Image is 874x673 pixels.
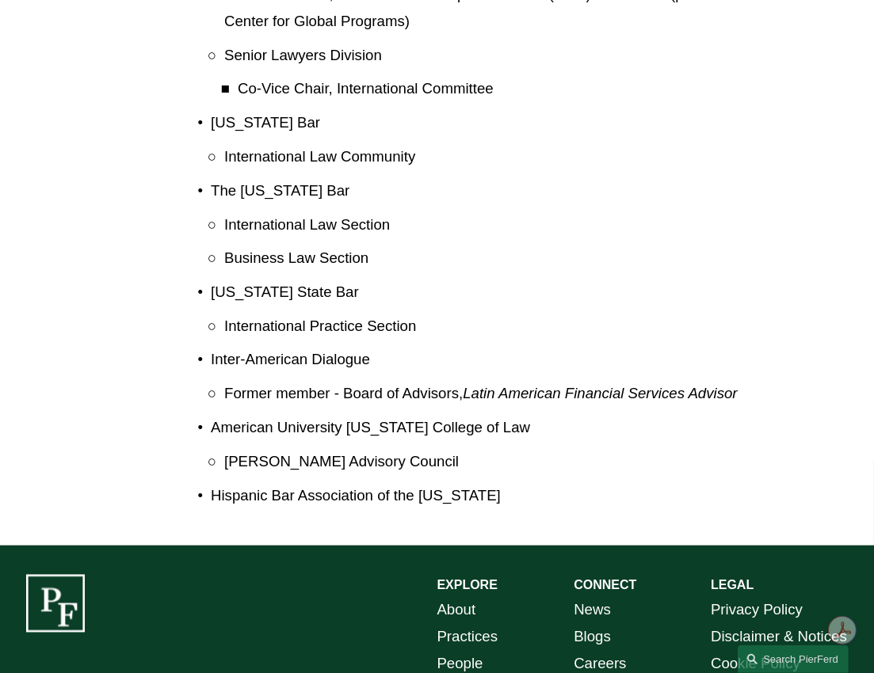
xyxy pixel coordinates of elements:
em: Latin American Financial Services Advisor [463,386,737,402]
a: News [574,597,611,624]
strong: EXPLORE [437,579,498,592]
strong: CONNECT [574,579,636,592]
p: Former member - Board of Advisors, [224,381,745,408]
a: Disclaimer & Notices [711,624,847,651]
p: Business Law Section [224,245,745,272]
p: International Law Section [224,211,745,238]
p: Hispanic Bar Association of the [US_STATE] [211,483,745,510]
p: [PERSON_NAME] Advisory Council [224,449,745,476]
p: Inter-American Dialogue [211,347,745,374]
p: International Law Community [224,143,745,170]
p: The [US_STATE] Bar [211,177,745,204]
p: International Practice Section [224,314,745,340]
p: Senior Lawyers Division [224,42,745,69]
p: [US_STATE] State Bar [211,279,745,306]
a: Blogs [574,624,611,651]
a: Practices [437,624,498,651]
a: Privacy Policy [711,597,803,624]
p: Co-Vice Chair, International Committee [238,75,745,102]
p: American University [US_STATE] College of Law [211,415,745,442]
a: About [437,597,476,624]
p: [US_STATE] Bar [211,109,745,136]
a: Search this site [738,645,849,673]
strong: LEGAL [711,579,754,592]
